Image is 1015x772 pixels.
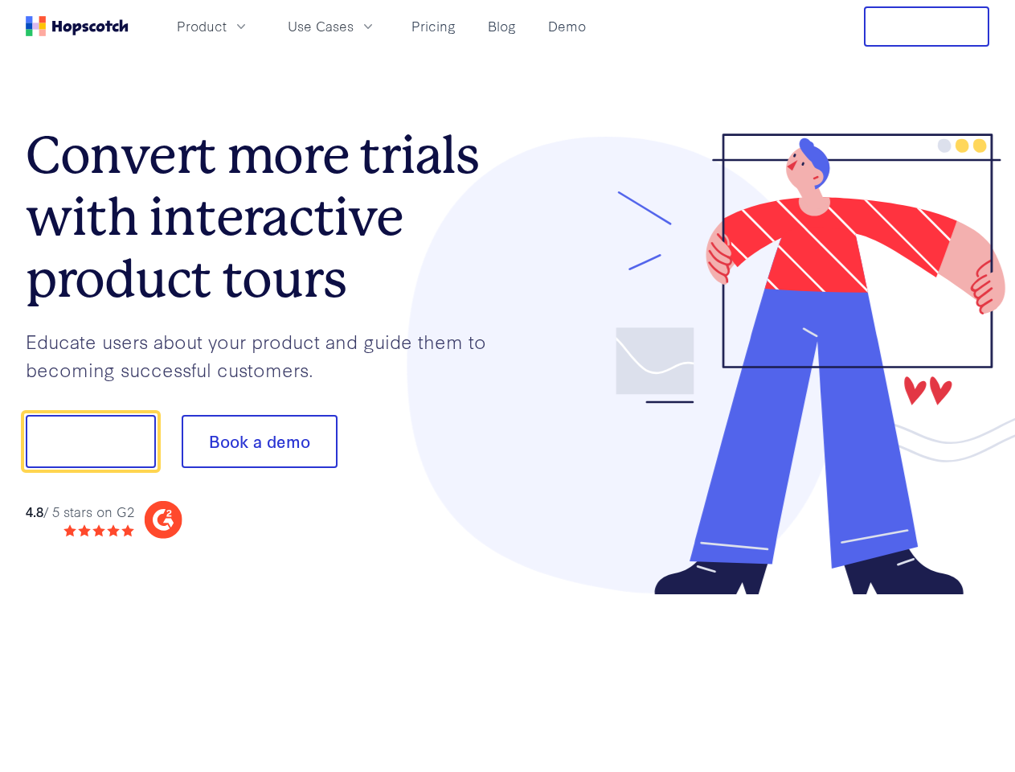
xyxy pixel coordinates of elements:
a: Home [26,16,129,36]
button: Free Trial [864,6,989,47]
button: Product [167,13,259,39]
h1: Convert more trials with interactive product tours [26,125,508,310]
button: Show me! [26,415,156,468]
button: Book a demo [182,415,338,468]
button: Use Cases [278,13,386,39]
span: Product [177,16,227,36]
a: Blog [481,13,522,39]
a: Demo [542,13,592,39]
p: Educate users about your product and guide them to becoming successful customers. [26,327,508,383]
a: Pricing [405,13,462,39]
strong: 4.8 [26,502,43,520]
span: Use Cases [288,16,354,36]
div: / 5 stars on G2 [26,502,134,522]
